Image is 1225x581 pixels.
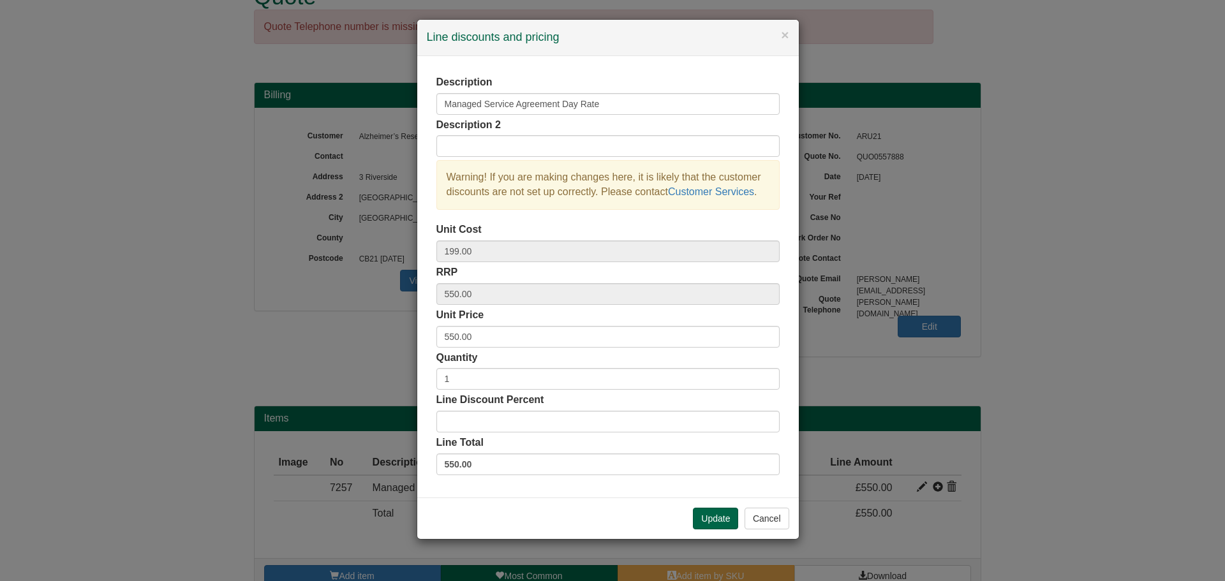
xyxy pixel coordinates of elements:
[693,508,738,529] button: Update
[436,351,478,365] label: Quantity
[427,29,789,46] h4: Line discounts and pricing
[745,508,789,529] button: Cancel
[668,186,754,197] a: Customer Services
[436,436,484,450] label: Line Total
[436,453,780,475] label: 550.00
[436,265,458,280] label: RRP
[436,223,482,237] label: Unit Cost
[781,28,789,41] button: ×
[436,308,484,323] label: Unit Price
[436,118,501,133] label: Description 2
[436,393,544,408] label: Line Discount Percent
[436,160,780,210] div: Warning! If you are making changes here, it is likely that the customer discounts are not set up ...
[436,75,493,90] label: Description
